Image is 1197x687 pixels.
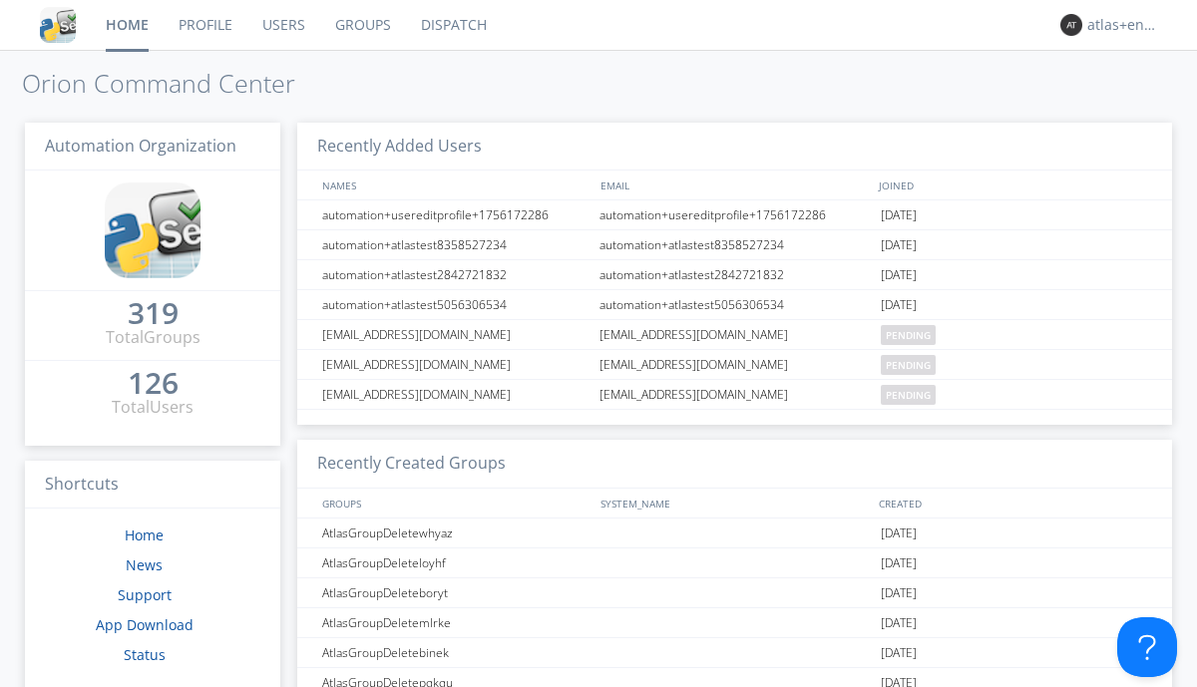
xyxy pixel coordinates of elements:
[297,350,1172,380] a: [EMAIL_ADDRESS][DOMAIN_NAME][EMAIL_ADDRESS][DOMAIN_NAME]pending
[317,171,591,199] div: NAMES
[881,260,917,290] span: [DATE]
[596,171,874,199] div: EMAIL
[317,260,594,289] div: automation+atlastest2842721832
[595,380,876,409] div: [EMAIL_ADDRESS][DOMAIN_NAME]
[317,350,594,379] div: [EMAIL_ADDRESS][DOMAIN_NAME]
[317,320,594,349] div: [EMAIL_ADDRESS][DOMAIN_NAME]
[1087,15,1162,35] div: atlas+english0002
[317,608,594,637] div: AtlasGroupDeletemlrke
[881,518,917,548] span: [DATE]
[881,290,917,320] span: [DATE]
[881,638,917,668] span: [DATE]
[297,320,1172,350] a: [EMAIL_ADDRESS][DOMAIN_NAME][EMAIL_ADDRESS][DOMAIN_NAME]pending
[128,303,179,326] a: 319
[297,123,1172,172] h3: Recently Added Users
[112,396,194,419] div: Total Users
[317,200,594,229] div: automation+usereditprofile+1756172286
[881,230,917,260] span: [DATE]
[881,578,917,608] span: [DATE]
[297,230,1172,260] a: automation+atlastest8358527234automation+atlastest8358527234[DATE]
[128,303,179,323] div: 319
[106,326,200,349] div: Total Groups
[126,555,163,574] a: News
[1060,14,1082,36] img: 373638.png
[297,608,1172,638] a: AtlasGroupDeletemlrke[DATE]
[125,525,164,544] a: Home
[595,290,876,319] div: automation+atlastest5056306534
[881,548,917,578] span: [DATE]
[25,461,280,510] h3: Shortcuts
[317,290,594,319] div: automation+atlastest5056306534
[874,489,1153,517] div: CREATED
[881,325,936,345] span: pending
[874,171,1153,199] div: JOINED
[297,440,1172,489] h3: Recently Created Groups
[118,585,172,604] a: Support
[297,200,1172,230] a: automation+usereditprofile+1756172286automation+usereditprofile+1756172286[DATE]
[317,578,594,607] div: AtlasGroupDeleteboryt
[317,548,594,577] div: AtlasGroupDeleteloyhf
[595,320,876,349] div: [EMAIL_ADDRESS][DOMAIN_NAME]
[40,7,76,43] img: cddb5a64eb264b2086981ab96f4c1ba7
[881,200,917,230] span: [DATE]
[45,135,236,157] span: Automation Organization
[1117,617,1177,677] iframe: Toggle Customer Support
[881,608,917,638] span: [DATE]
[297,260,1172,290] a: automation+atlastest2842721832automation+atlastest2842721832[DATE]
[881,355,936,375] span: pending
[317,638,594,667] div: AtlasGroupDeletebinek
[297,380,1172,410] a: [EMAIL_ADDRESS][DOMAIN_NAME][EMAIL_ADDRESS][DOMAIN_NAME]pending
[297,548,1172,578] a: AtlasGroupDeleteloyhf[DATE]
[317,230,594,259] div: automation+atlastest8358527234
[297,638,1172,668] a: AtlasGroupDeletebinek[DATE]
[297,518,1172,548] a: AtlasGroupDeletewhyaz[DATE]
[96,615,194,634] a: App Download
[297,290,1172,320] a: automation+atlastest5056306534automation+atlastest5056306534[DATE]
[124,645,166,664] a: Status
[881,385,936,405] span: pending
[105,182,200,278] img: cddb5a64eb264b2086981ab96f4c1ba7
[128,373,179,396] a: 126
[317,489,591,517] div: GROUPS
[297,578,1172,608] a: AtlasGroupDeleteboryt[DATE]
[317,518,594,547] div: AtlasGroupDeletewhyaz
[595,200,876,229] div: automation+usereditprofile+1756172286
[595,260,876,289] div: automation+atlastest2842721832
[595,350,876,379] div: [EMAIL_ADDRESS][DOMAIN_NAME]
[317,380,594,409] div: [EMAIL_ADDRESS][DOMAIN_NAME]
[595,230,876,259] div: automation+atlastest8358527234
[596,489,874,517] div: SYSTEM_NAME
[128,373,179,393] div: 126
